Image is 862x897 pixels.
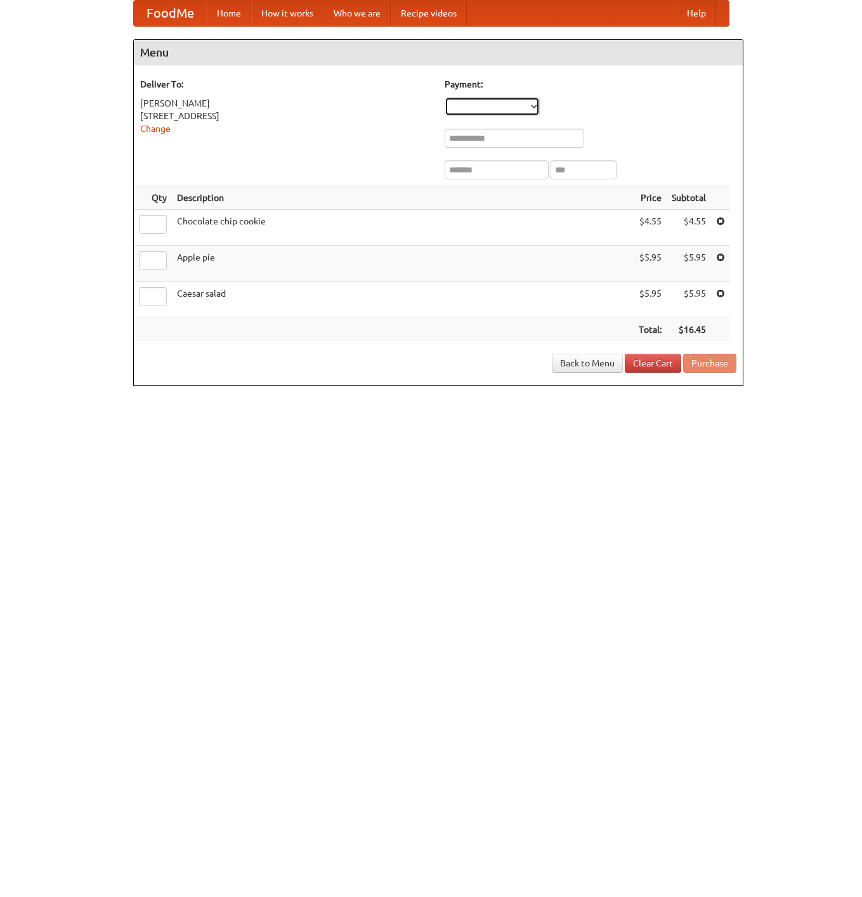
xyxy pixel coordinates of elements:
td: $4.55 [634,210,667,246]
td: $5.95 [667,282,711,318]
td: $5.95 [634,282,667,318]
a: Help [677,1,716,26]
th: Price [634,186,667,210]
th: Subtotal [667,186,711,210]
th: Qty [134,186,172,210]
a: Recipe videos [391,1,467,26]
div: [STREET_ADDRESS] [140,110,432,122]
td: Caesar salad [172,282,634,318]
th: $16.45 [667,318,711,342]
a: Clear Cart [625,354,681,373]
a: Who we are [323,1,391,26]
td: $5.95 [667,246,711,282]
td: $5.95 [634,246,667,282]
td: Chocolate chip cookie [172,210,634,246]
a: Back to Menu [552,354,623,373]
td: Apple pie [172,246,634,282]
a: How it works [251,1,323,26]
h4: Menu [134,40,743,65]
th: Total: [634,318,667,342]
a: FoodMe [134,1,207,26]
button: Purchase [683,354,736,373]
a: Change [140,124,171,134]
h5: Deliver To: [140,78,432,91]
div: [PERSON_NAME] [140,97,432,110]
th: Description [172,186,634,210]
a: Home [207,1,251,26]
h5: Payment: [445,78,736,91]
td: $4.55 [667,210,711,246]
